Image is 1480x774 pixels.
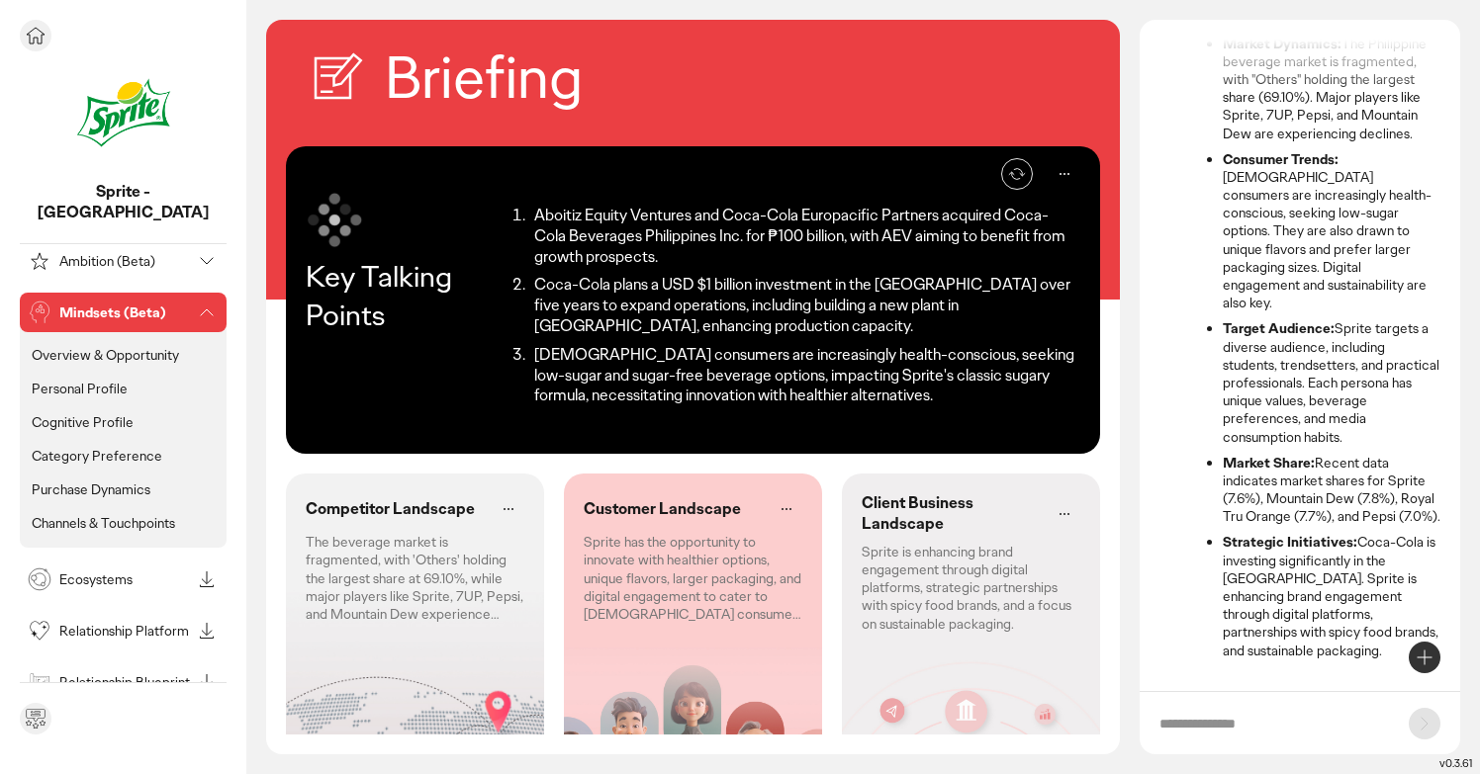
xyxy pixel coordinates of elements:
[1223,533,1440,658] li: Coca-Cola is investing significantly in the [GEOGRAPHIC_DATA]. Sprite is enhancing brand engageme...
[385,40,583,117] h2: Briefing
[32,447,162,465] p: Category Preference
[59,624,191,638] p: Relationship Platform
[306,190,365,249] img: symbol
[1223,454,1315,472] strong: Market Share:
[306,257,503,334] p: Key Talking Points
[32,346,179,364] p: Overview & Opportunity
[528,206,1080,267] li: Aboitiz Equity Ventures and Coca-Cola Europacific Partners acquired Coca-Cola Beverages Philippin...
[59,675,191,689] p: Relationship Blueprint
[1223,150,1440,312] li: [DEMOGRAPHIC_DATA] consumers are increasingly health-conscious, seeking low-sugar options. They a...
[59,572,191,586] p: Ecosystems
[32,480,150,498] p: Purchase Dynamics
[1001,158,1033,190] button: Refresh
[528,275,1080,336] li: Coca-Cola plans a USD $1 billion investment in the [GEOGRAPHIC_DATA] over five years to expand op...
[32,380,128,397] p: Personal Profile
[862,493,1041,535] p: Client Business Landscape
[1223,150,1339,168] strong: Consumer Trends:
[20,703,51,734] div: Send feedback
[584,533,802,623] p: Sprite has the opportunity to innovate with healthier options, unique flavors, larger packaging, ...
[74,63,173,162] img: project avatar
[59,254,191,268] p: Ambition (Beta)
[32,514,175,532] p: Channels & Touchpoints
[32,413,134,431] p: Cognitive Profile
[306,533,524,623] p: The beverage market is fragmented, with 'Others' holding the largest share at 69.10%, while major...
[1223,35,1440,142] li: The Philippine beverage market is fragmented, with "Others" holding the largest share (69.10%). M...
[584,499,741,520] p: Customer Landscape
[59,305,191,319] p: Mindsets (Beta)
[1223,533,1357,551] strong: Strategic Initiatives:
[1223,319,1335,337] strong: Target Audience:
[862,543,1080,633] p: Sprite is enhancing brand engagement through digital platforms, strategic partnerships with spicy...
[306,499,475,520] p: Competitor Landscape
[1223,35,1341,52] strong: Market Dynamics:
[1223,319,1440,445] li: Sprite targets a diverse audience, including students, trendsetters, and practical professionals....
[20,182,227,223] p: Sprite - Philippines
[1223,454,1440,526] li: Recent data indicates market shares for Sprite (7.6%), Mountain Dew (7.8%), Royal Tru Orange (7.7...
[528,345,1080,406] li: [DEMOGRAPHIC_DATA] consumers are increasingly health-conscious, seeking low-sugar and sugar-free ...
